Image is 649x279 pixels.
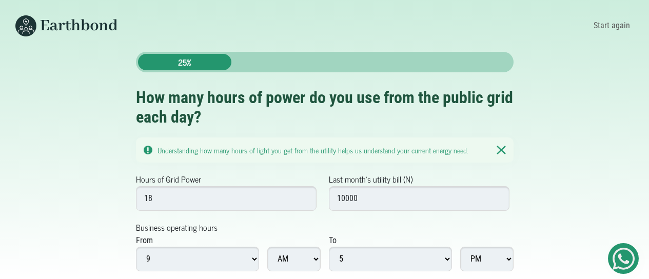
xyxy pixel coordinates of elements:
label: Business operating hours [136,221,218,233]
img: Notication Pane Close Icon [497,145,505,155]
input: 15000 [329,186,510,211]
div: From [136,234,153,247]
img: Get Started On Earthbond Via Whatsapp [613,248,635,270]
small: Understanding how many hours of light you get from the utility helps us understand your current e... [158,144,468,156]
a: Start again [590,17,634,34]
label: Hours of Grid Power [136,173,201,185]
input: 5 [136,186,317,211]
img: Notication Pane Caution Icon [144,146,152,154]
h2: How many hours of power do you use from the public grid each day? [136,88,514,127]
div: To [329,234,337,247]
label: Last month's utility bill (N) [329,173,412,185]
div: 25% [138,54,231,70]
img: Earthbond's long logo for desktop view [15,15,118,36]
